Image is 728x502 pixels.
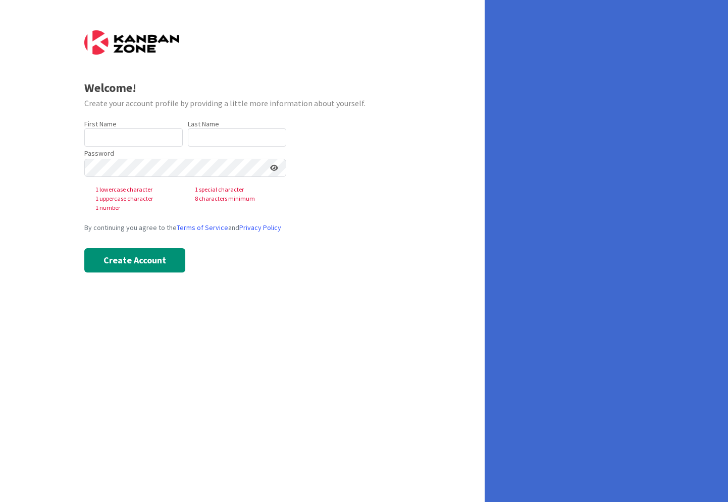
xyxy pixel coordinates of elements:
div: Create your account profile by providing a little more information about yourself. [84,97,401,109]
span: 1 uppercase character [87,194,187,203]
span: 1 number [87,203,187,212]
div: By continuing you agree to the and [84,222,401,233]
span: 8 characters minimum [187,194,286,203]
span: 1 special character [187,185,286,194]
button: Create Account [84,248,185,272]
label: First Name [84,119,117,128]
a: Terms of Service [177,223,228,232]
label: Password [84,148,114,159]
label: Last Name [188,119,219,128]
div: Welcome! [84,79,401,97]
img: Kanban Zone [84,30,179,55]
span: 1 lowercase character [87,185,187,194]
a: Privacy Policy [239,223,281,232]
